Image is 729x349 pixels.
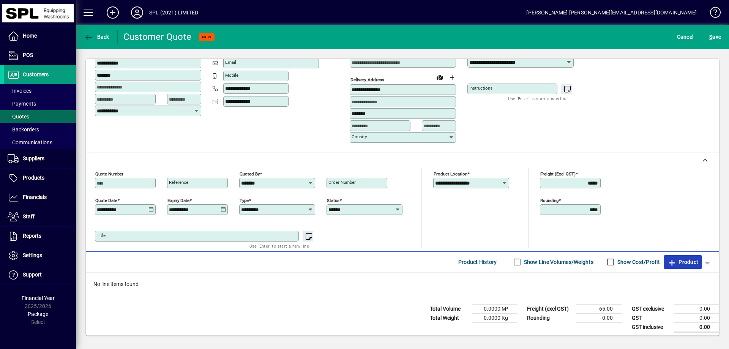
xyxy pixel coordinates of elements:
mat-label: Title [97,233,106,238]
span: NEW [202,35,211,39]
mat-hint: Use 'Enter' to start a new line [249,242,309,250]
a: Support [4,265,76,284]
a: Products [4,169,76,188]
a: Knowledge Base [704,2,720,26]
button: Cancel [675,30,696,44]
td: GST inclusive [628,322,674,332]
a: Suppliers [4,149,76,168]
span: Products [23,175,44,181]
div: [PERSON_NAME] [PERSON_NAME][EMAIL_ADDRESS][DOMAIN_NAME] [526,6,697,19]
div: No line items found [86,273,719,296]
a: Payments [4,97,76,110]
a: Quotes [4,110,76,123]
td: GST [628,313,674,322]
span: Financial Year [22,295,55,301]
span: Product History [458,256,497,268]
a: Invoices [4,84,76,97]
span: Staff [23,213,35,220]
mat-label: Reference [169,180,188,185]
mat-label: Product location [434,171,467,176]
span: Financials [23,194,47,200]
span: Payments [8,101,36,107]
span: Back [84,34,109,40]
span: Product [667,256,698,268]
td: Rounding [523,313,576,322]
td: Total Weight [426,313,472,322]
span: ave [709,31,721,43]
a: Backorders [4,123,76,136]
a: Financials [4,188,76,207]
span: Suppliers [23,155,44,161]
button: Back [82,30,111,44]
label: Show Line Volumes/Weights [522,258,593,266]
a: POS [4,46,76,65]
mat-label: Mobile [225,73,238,78]
mat-label: Expiry date [167,197,189,203]
td: GST exclusive [628,304,674,313]
span: Reports [23,233,41,239]
button: Product [664,255,702,269]
span: S [709,34,712,40]
mat-hint: Use 'Enter' to start a new line [508,94,568,103]
app-page-header-button: Back [76,30,118,44]
a: Communications [4,136,76,149]
a: Reports [4,227,76,246]
span: Backorders [8,126,39,133]
mat-label: Country [352,134,367,139]
button: Product History [455,255,500,269]
td: 0.00 [674,322,719,332]
a: Home [4,27,76,46]
button: Save [707,30,723,44]
button: Add [101,6,125,19]
td: 0.0000 M³ [472,304,517,313]
mat-label: Rounding [540,197,559,203]
td: 0.00 [576,313,622,322]
span: Settings [23,252,42,258]
span: Communications [8,139,52,145]
mat-label: Order number [328,180,356,185]
span: Home [23,33,37,39]
button: Choose address [446,71,458,84]
mat-label: Freight (excl GST) [540,171,576,176]
button: Profile [125,6,149,19]
span: Customers [23,71,49,77]
a: View on map [434,71,446,83]
label: Show Cost/Profit [616,258,660,266]
td: Freight (excl GST) [523,304,576,313]
mat-label: Type [240,197,249,203]
a: Settings [4,246,76,265]
span: Package [28,311,48,317]
span: Support [23,272,42,278]
td: Total Volume [426,304,472,313]
span: Invoices [8,88,32,94]
a: Staff [4,207,76,226]
div: Customer Quote [123,31,192,43]
mat-label: Quoted by [240,171,260,176]
mat-label: Quote date [95,197,117,203]
td: 0.00 [674,304,719,313]
td: 0.00 [674,313,719,322]
mat-label: Quote number [95,171,123,176]
span: POS [23,52,33,58]
span: Cancel [677,31,694,43]
div: SPL (2021) LIMITED [149,6,198,19]
span: Quotes [8,114,29,120]
td: 65.00 [576,304,622,313]
td: 0.0000 Kg [472,313,517,322]
mat-label: Email [225,60,236,65]
mat-label: Instructions [469,85,492,91]
mat-label: Status [327,197,339,203]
